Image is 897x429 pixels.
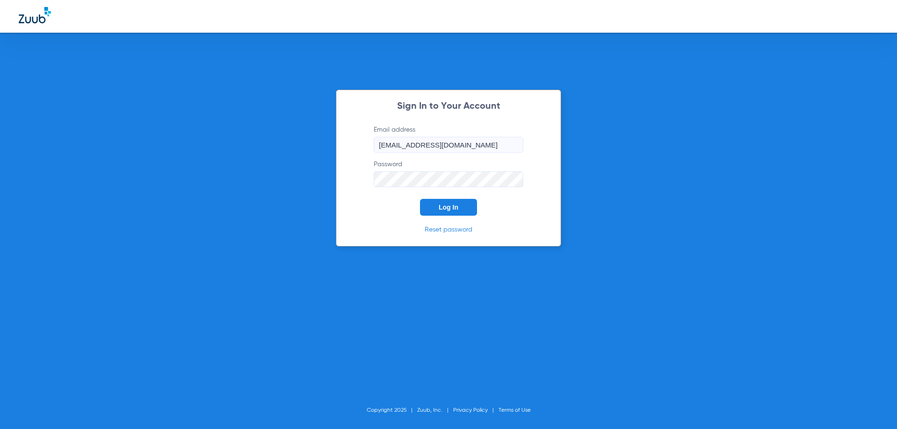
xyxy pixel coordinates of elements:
[360,102,537,111] h2: Sign In to Your Account
[420,199,477,216] button: Log In
[374,171,523,187] input: Password
[453,408,488,413] a: Privacy Policy
[367,406,417,415] li: Copyright 2025
[498,408,531,413] a: Terms of Use
[417,406,453,415] li: Zuub, Inc.
[374,137,523,153] input: Email address
[374,160,523,187] label: Password
[439,204,458,211] span: Log In
[425,226,472,233] a: Reset password
[374,125,523,153] label: Email address
[19,7,51,23] img: Zuub Logo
